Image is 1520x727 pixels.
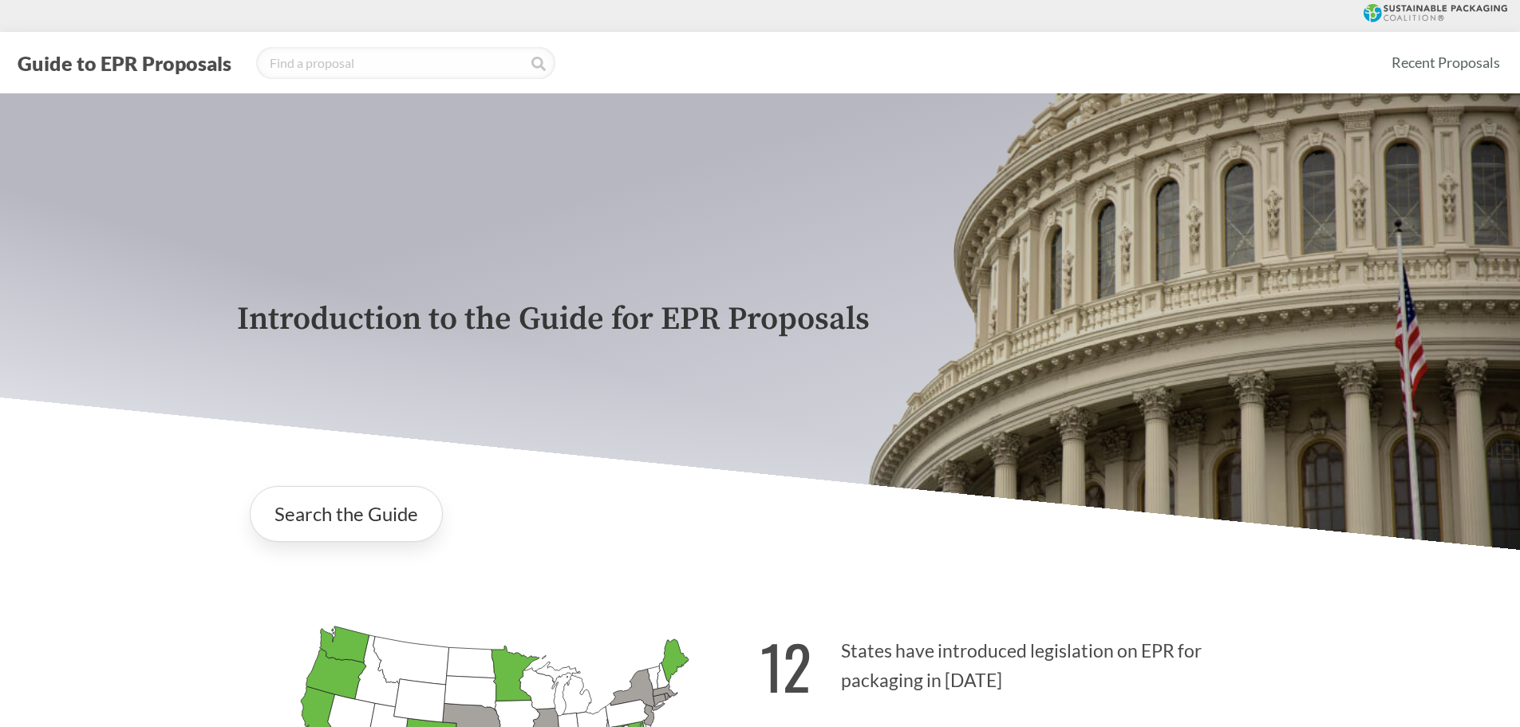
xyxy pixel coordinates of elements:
[13,50,236,76] button: Guide to EPR Proposals
[237,302,1284,338] p: Introduction to the Guide for EPR Proposals
[760,622,811,710] strong: 12
[256,47,555,79] input: Find a proposal
[250,486,443,542] a: Search the Guide
[760,612,1284,710] p: States have introduced legislation on EPR for packaging in [DATE]
[1384,45,1507,81] a: Recent Proposals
